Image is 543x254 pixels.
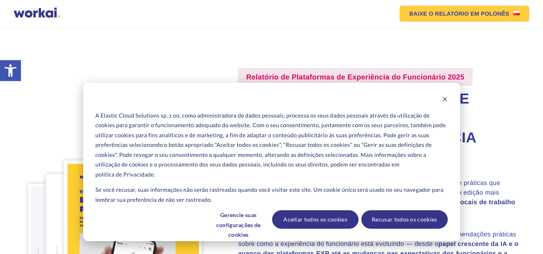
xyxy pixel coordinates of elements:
[372,215,437,225] font: Recusar todos os cookies
[513,11,520,15] img: bandeira polonesa
[471,10,510,17] font: EM POLONÊS
[246,73,464,81] font: Relatório de Plataformas de Experiência do Funcionário 2025
[95,170,154,180] a: política de Privacidade
[207,210,269,240] font: Gerencie suas configurações de cookies
[207,210,269,229] button: Gerencie suas configurações de cookies
[442,95,448,105] button: Dispensar banner de cookies
[95,185,447,205] font: Se você recusar, suas informações não serão rastreadas quando você visitar este site. Um cookie ú...
[95,111,447,170] font: A Elastic Cloud Solutions sp. z oo, como administradora de dados pessoais, processa os seus dados...
[283,215,347,225] font: Aceitar todos os cookies
[400,6,529,22] a: BAIXE O RELATÓRIOEM POLONÊSbandeira polonesa
[83,83,460,241] div: Banner de cookies
[361,210,448,229] button: Recusar todos os cookies
[272,210,359,229] button: Aceitar todos os cookies
[154,170,155,180] font: .
[409,10,469,17] font: BAIXE O RELATÓRIO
